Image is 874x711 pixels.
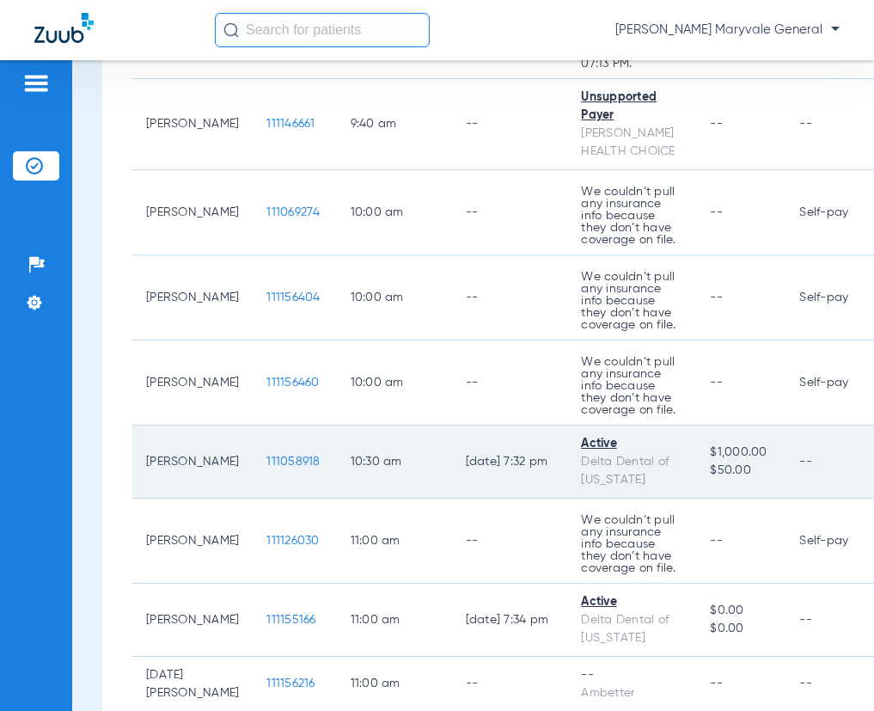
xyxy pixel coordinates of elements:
div: -- [581,666,682,684]
div: Delta Dental of [US_STATE] [581,453,682,489]
span: 111126030 [266,535,319,547]
span: $50.00 [710,462,772,480]
td: 10:00 AM [337,170,452,255]
img: Zuub Logo [34,13,94,43]
td: -- [452,255,568,340]
td: -- [452,79,568,170]
td: [PERSON_NAME] [132,584,253,657]
td: [PERSON_NAME] [132,170,253,255]
input: Search for patients [215,13,430,47]
p: We couldn’t pull any insurance info because they don’t have coverage on file. [581,186,682,246]
td: [PERSON_NAME] [132,255,253,340]
p: We couldn’t pull any insurance info because they don’t have coverage on file. [581,356,682,416]
td: [PERSON_NAME] [132,499,253,584]
iframe: Chat Widget [788,628,874,711]
span: 111069274 [266,206,320,218]
td: 11:00 AM [337,584,452,657]
td: [PERSON_NAME] [132,79,253,170]
span: 111156460 [266,377,319,389]
span: 111155166 [266,614,315,626]
div: [PERSON_NAME] HEALTH CHOICE [581,125,682,161]
td: 10:30 AM [337,426,452,499]
td: [PERSON_NAME] [132,340,253,426]
td: [DATE] 7:32 PM [452,426,568,499]
td: -- [452,499,568,584]
div: Ambetter [581,684,682,702]
div: Active [581,435,682,453]
span: $1,000.00 [710,444,772,462]
td: -- [452,340,568,426]
span: 111156216 [266,677,315,690]
span: -- [710,377,723,389]
img: hamburger-icon [22,73,50,94]
span: 111058918 [266,456,320,468]
span: -- [710,118,723,130]
td: 10:00 AM [337,255,452,340]
span: -- [710,291,723,303]
span: -- [710,535,723,547]
td: -- [452,170,568,255]
span: [PERSON_NAME] Maryvale General [615,21,840,39]
td: 9:40 AM [337,79,452,170]
td: 10:00 AM [337,340,452,426]
span: $0.00 [710,602,772,620]
span: 111146661 [266,118,315,130]
td: 11:00 AM [337,499,452,584]
p: We couldn’t pull any insurance info because they don’t have coverage on file. [581,514,682,574]
p: We couldn’t pull any insurance info because they don’t have coverage on file. [581,271,682,331]
span: -- [710,206,723,218]
td: [PERSON_NAME] [132,426,253,499]
div: Delta Dental of [US_STATE] [581,611,682,647]
span: $0.00 [710,620,772,638]
img: Search Icon [223,22,239,38]
td: [DATE] 7:34 PM [452,584,568,657]
span: 111156404 [266,291,320,303]
span: -- [710,677,723,690]
div: Unsupported Payer [581,89,682,125]
div: Active [581,593,682,611]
